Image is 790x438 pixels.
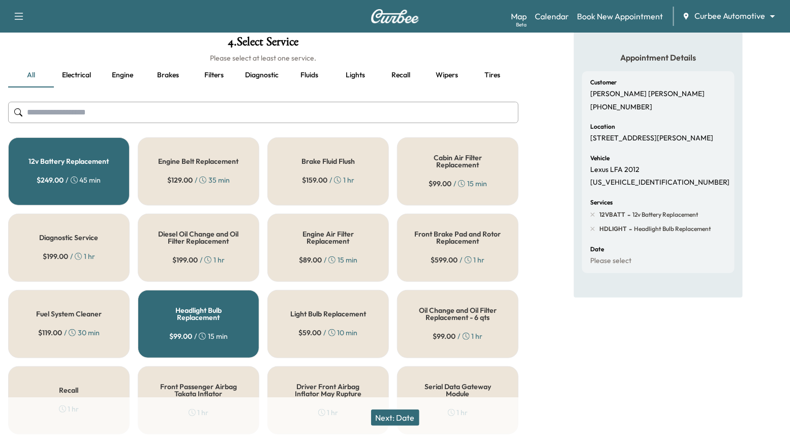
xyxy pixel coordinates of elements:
button: Lights [332,63,378,87]
span: $ 199.00 [43,251,68,261]
div: Beta [516,21,527,28]
h6: Date [590,246,604,252]
button: Brakes [145,63,191,87]
span: $ 249.00 [37,175,64,185]
h5: Diagnostic Service [40,234,99,241]
img: Curbee Logo [371,9,419,23]
h1: 4 . Select Service [8,36,519,53]
div: / 30 min [38,328,100,338]
h5: Appointment Details [582,52,735,63]
span: 12v Battery Replacement [630,211,698,219]
h6: Customer [590,79,617,85]
button: Fluids [287,63,332,87]
div: basic tabs example [8,63,519,87]
h5: 12v Battery Replacement [29,158,109,165]
h5: Diesel Oil Change and Oil Filter Replacement [155,230,242,245]
div: / 35 min [167,175,230,185]
div: / 1 hr [302,175,354,185]
h5: Cabin Air Filter Replacement [414,154,502,168]
p: Lexus LFA 2012 [590,165,640,174]
h6: Location [590,124,615,130]
span: $ 99.00 [429,179,451,189]
h5: Brake Fluid Flush [301,158,355,165]
div: / 10 min [299,328,358,338]
span: $ 99.00 [433,331,456,341]
h5: Recall [59,387,79,394]
button: Recall [378,63,424,87]
a: Book New Appointment [577,10,663,22]
a: Calendar [535,10,569,22]
p: [STREET_ADDRESS][PERSON_NAME] [590,134,713,143]
span: $ 119.00 [38,328,62,338]
div: / 15 min [169,331,228,341]
div: / 1 hr [431,255,485,265]
span: HDLIGHT [599,225,627,233]
span: $ 89.00 [299,255,322,265]
span: $ 159.00 [302,175,327,185]
span: $ 599.00 [431,255,458,265]
button: Filters [191,63,237,87]
div: / 15 min [299,255,357,265]
span: Headlight Bulb Replacement [632,225,711,233]
div: / 1 hr [433,331,483,341]
p: [PERSON_NAME] [PERSON_NAME] [590,90,705,99]
button: Wipers [424,63,470,87]
h5: Oil Change and Oil Filter Replacement - 6 qts [414,307,502,321]
span: $ 59.00 [299,328,322,338]
h6: Please select at least one service. [8,53,519,63]
div: / 1 hr [172,255,225,265]
button: Diagnostic [237,63,287,87]
h6: Services [590,199,613,206]
span: - [627,224,632,234]
h5: Engine Belt Replacement [159,158,239,165]
button: Next: Date [371,410,419,426]
span: - [625,210,630,220]
button: Engine [100,63,145,87]
p: [US_VEHICLE_IDENTIFICATION_NUMBER] [590,178,730,187]
span: $ 99.00 [169,331,192,341]
button: Tires [470,63,515,87]
h5: Front Brake Pad and Rotor Replacement [414,230,502,245]
h5: Engine Air Filter Replacement [284,230,372,245]
p: Please select [590,256,631,266]
button: Electrical [54,63,100,87]
span: $ 129.00 [167,175,193,185]
h5: Fuel System Cleaner [36,310,102,317]
h5: Light Bulb Replacement [290,310,366,317]
span: Curbee Automotive [694,10,766,22]
span: $ 199.00 [172,255,198,265]
div: / 1 hr [43,251,95,261]
p: [PHONE_NUMBER] [590,103,652,112]
h5: Serial Data Gateway Module [414,383,502,397]
span: 12VBATT [599,211,625,219]
h5: Front Passenger Airbag Takata Inflator [155,383,242,397]
h6: Vehicle [590,155,610,161]
h5: Driver Front Airbag Inflator May Rupture [284,383,372,397]
div: / 15 min [429,179,487,189]
h5: Headlight Bulb Replacement [155,307,242,321]
div: / 45 min [37,175,101,185]
button: all [8,63,54,87]
a: MapBeta [511,10,527,22]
